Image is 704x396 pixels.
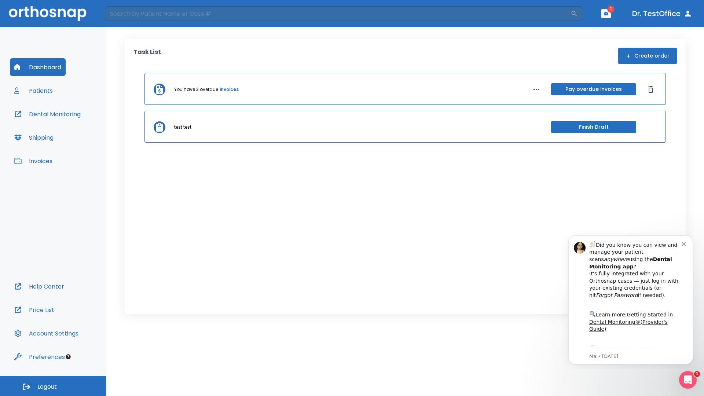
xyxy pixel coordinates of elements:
[65,353,71,360] div: Tooltip anchor
[10,58,66,76] button: Dashboard
[10,82,57,99] button: Patients
[174,124,191,131] p: test test
[10,348,69,366] button: Preferences
[174,86,218,93] p: You have 3 overdue
[133,48,161,64] p: Task List
[10,278,69,295] button: Help Center
[629,7,695,20] button: Dr. TestOffice
[607,5,615,13] span: 1
[32,124,124,131] p: Message from Ma, sent 6w ago
[679,371,697,389] iframe: Intercom live chat
[124,11,130,17] button: Dismiss notification
[10,324,83,342] button: Account Settings
[32,115,124,153] div: Download the app: | ​ Let us know if you need help getting started!
[694,371,700,377] span: 1
[645,84,657,95] button: Dismiss
[557,229,704,369] iframe: Intercom notifications message
[618,48,677,64] button: Create order
[37,383,57,391] span: Logout
[105,6,571,21] input: Search by Patient Name or Case #
[9,6,87,21] img: Orthosnap
[551,121,636,133] button: Finish Draft
[551,83,636,95] button: Pay overdue invoices
[10,152,57,170] button: Invoices
[10,301,59,319] button: Price List
[220,86,239,93] a: invoices
[10,105,85,123] button: Dental Monitoring
[10,129,58,146] button: Shipping
[32,117,97,130] a: App Store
